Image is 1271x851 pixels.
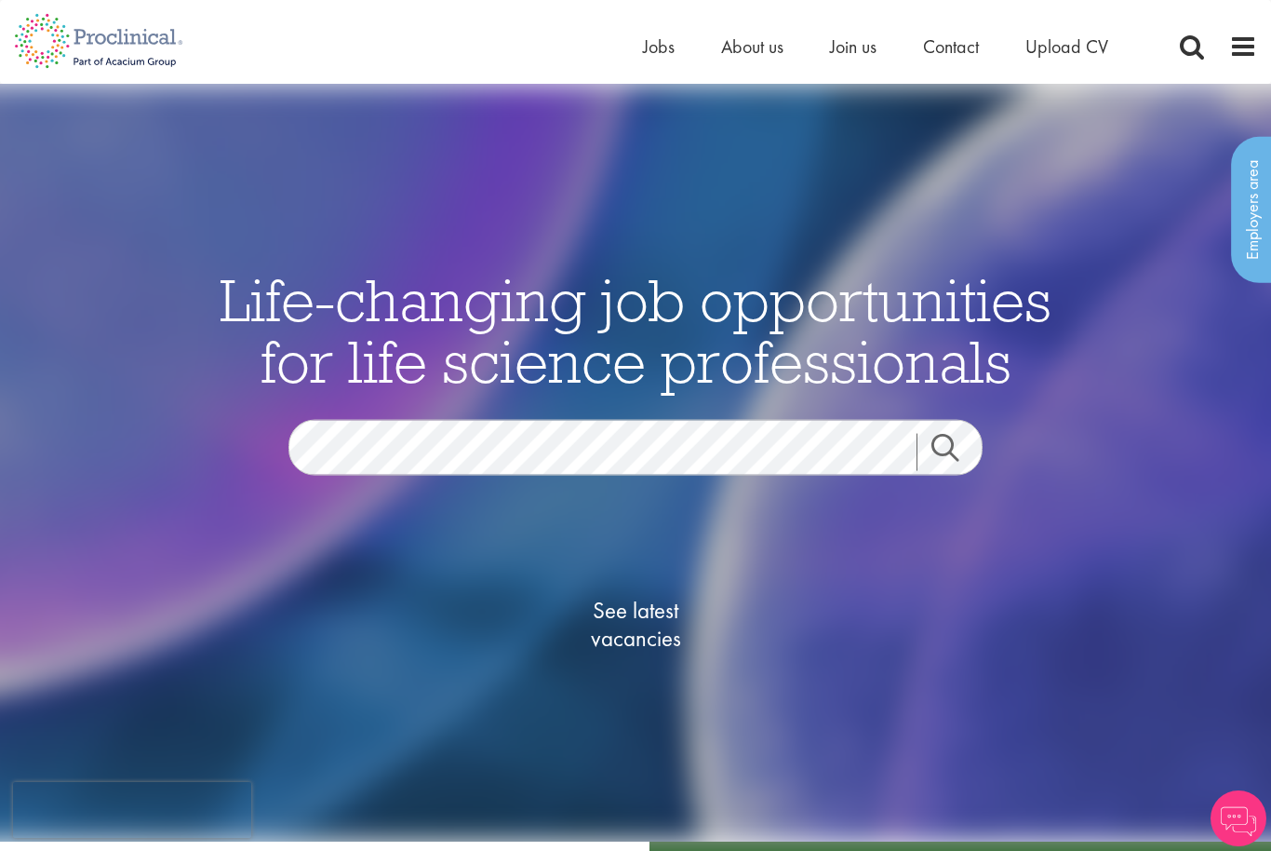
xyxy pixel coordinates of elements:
img: Chatbot [1211,790,1266,846]
a: Join us [830,34,876,59]
a: Job search submit button [916,433,997,470]
a: About us [721,34,783,59]
a: Upload CV [1025,34,1108,59]
a: See latestvacancies [542,521,729,726]
span: Life-changing job opportunities for life science professionals [220,262,1051,398]
a: Contact [923,34,979,59]
a: Jobs [643,34,675,59]
iframe: reCAPTCHA [13,782,251,838]
span: See latest vacancies [542,596,729,652]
